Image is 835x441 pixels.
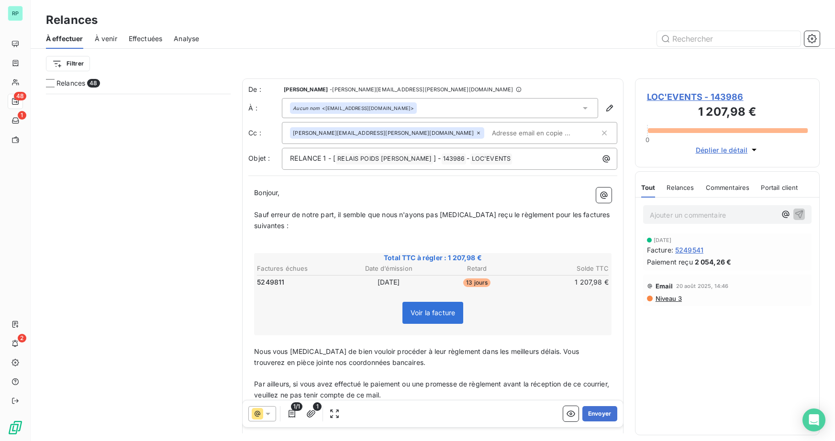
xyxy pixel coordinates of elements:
span: 2 054,26 € [695,257,732,267]
span: ] - [434,154,441,162]
img: Logo LeanPay [8,420,23,435]
th: Factures échues [256,264,344,274]
span: Niveau 3 [655,295,682,302]
span: [PERSON_NAME] [284,87,328,92]
span: Commentaires [706,184,750,191]
span: Sauf erreur de notre part, il semble que nous n'ayons pas [MEDICAL_DATA] reçu le règlement pour l... [254,210,612,230]
span: Total TTC à régler : 1 207,98 € [256,253,610,263]
div: Open Intercom Messenger [802,408,825,431]
span: Objet : [248,154,270,162]
td: 1 207,98 € [522,277,609,287]
h3: 1 207,98 € [647,103,808,122]
span: Portail client [761,184,798,191]
span: LOC'EVENTS [470,154,512,165]
label: Cc : [248,128,282,138]
span: Déplier le détail [696,145,748,155]
em: Aucun nom [293,105,320,111]
span: Analyse [174,34,199,44]
span: LOC'EVENTS - 143986 [647,90,808,103]
span: Nous vous [MEDICAL_DATA] de bien vouloir procéder à leur règlement dans les meilleurs délais. Vou... [254,347,581,366]
span: 2 [18,334,26,342]
th: Date d’émission [345,264,433,274]
span: Facture : [647,245,673,255]
input: Adresse email en copie ... [488,126,599,140]
span: Paiement reçu [647,257,693,267]
button: Déplier le détail [693,144,762,155]
span: Par ailleurs, si vous avez effectué le paiement ou une promesse de règlement avant la réception d... [254,380,611,399]
span: - [PERSON_NAME][EMAIL_ADDRESS][PERSON_NAME][DOMAIN_NAME] [330,87,513,92]
span: 1 [18,111,26,120]
div: <[EMAIL_ADDRESS][DOMAIN_NAME]> [293,105,414,111]
td: [DATE] [345,277,433,287]
span: 48 [87,79,100,88]
button: Envoyer [582,406,617,421]
span: 143986 [442,154,467,165]
span: Relances [667,184,694,191]
span: [DATE] [654,237,672,243]
span: RELANCE 1 - [ [290,154,335,162]
input: Rechercher [657,31,801,46]
span: 1/1 [291,402,302,411]
span: Relances [56,78,85,88]
span: Email [656,282,673,290]
span: Bonjour, [254,188,279,197]
label: À : [248,103,282,113]
div: RP [8,6,23,21]
h3: Relances [46,11,98,29]
span: Effectuées [129,34,163,44]
span: 5249811 [257,277,284,287]
span: 48 [14,92,26,100]
span: 0 [646,136,649,143]
span: 1 [313,402,322,411]
span: De : [248,85,282,94]
th: Retard [434,264,521,274]
span: - [467,154,469,162]
span: Tout [641,184,656,191]
span: 5249541 [675,245,703,255]
span: Voir la facture [411,309,455,317]
span: RELAIS POIDS [PERSON_NAME] [336,154,433,165]
button: Filtrer [46,56,90,71]
span: À venir [95,34,117,44]
span: [PERSON_NAME][EMAIL_ADDRESS][PERSON_NAME][DOMAIN_NAME] [293,130,474,136]
span: 13 jours [463,278,490,287]
span: 20 août 2025, 14:46 [676,283,729,289]
th: Solde TTC [522,264,609,274]
div: grid [46,94,231,441]
span: À effectuer [46,34,83,44]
